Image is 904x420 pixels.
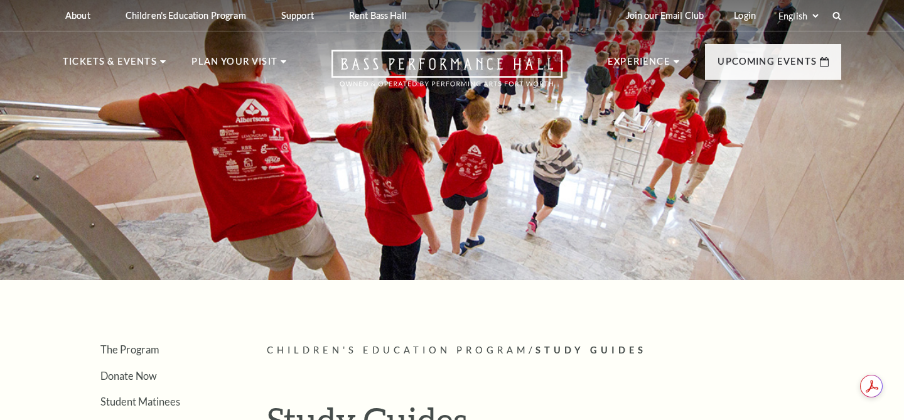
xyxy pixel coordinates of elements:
p: Plan Your Visit [191,54,277,77]
p: Rent Bass Hall [349,10,407,21]
p: Support [281,10,314,21]
span: Study Guides [535,345,647,355]
a: The Program [100,343,159,355]
p: About [65,10,90,21]
a: Student Matinees [100,396,180,407]
p: Children's Education Program [126,10,246,21]
p: Tickets & Events [63,54,157,77]
span: Children's Education Program [267,345,529,355]
p: Experience [608,54,670,77]
select: Select: [776,10,821,22]
p: / [267,343,841,358]
a: Donate Now [100,370,157,382]
p: Upcoming Events [718,54,817,77]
